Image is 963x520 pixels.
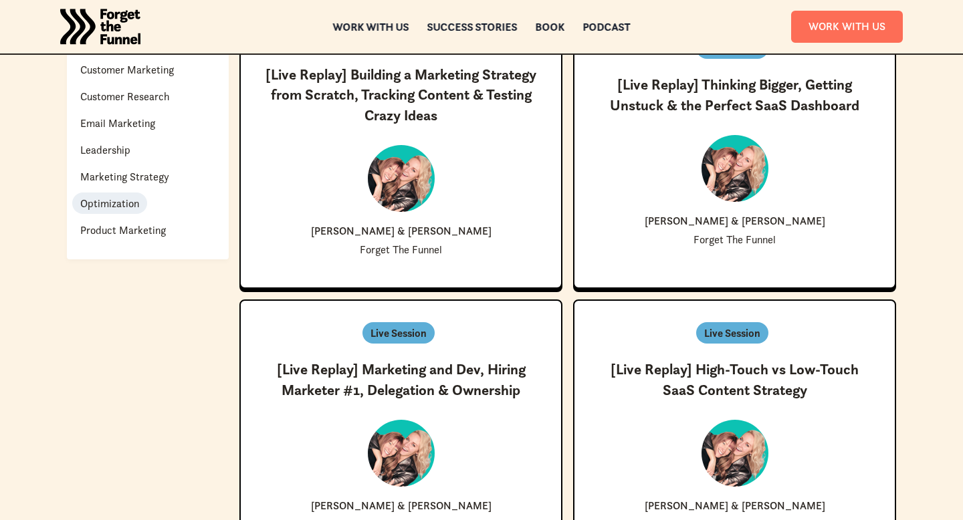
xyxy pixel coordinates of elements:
[80,168,169,184] p: Marketing Strategy
[333,22,409,31] a: Work with us
[80,142,130,158] p: Leadership
[72,192,147,214] a: Optimization
[693,234,776,245] p: Forget The Funnel
[72,139,138,160] a: Leadership
[72,112,163,134] a: Email Marketing
[72,166,177,187] a: Marketing Strategy
[80,195,139,211] p: Optimization
[573,5,896,289] a: Live Session[Live Replay] Thinking Bigger, Getting Unstuck & the Perfect SaaS Dashboard[PERSON_NA...
[72,86,177,107] a: Customer Research
[370,325,427,341] p: Live Session
[72,59,182,80] a: Customer Marketing
[427,22,518,31] a: Success Stories
[536,22,565,31] a: Book
[596,360,873,401] h3: [Live Replay] High-Touch vs Low-Touch SaaS Content Strategy
[311,225,492,236] p: [PERSON_NAME] & [PERSON_NAME]
[583,22,631,31] a: Podcast
[596,75,873,116] h3: [Live Replay] Thinking Bigger, Getting Unstuck & the Perfect SaaS Dashboard
[80,222,166,238] p: Product Marketing
[645,500,825,511] p: [PERSON_NAME] & [PERSON_NAME]
[791,11,903,42] a: Work With Us
[360,244,442,255] p: Forget The Funnel
[262,360,540,401] h3: [Live Replay] Marketing and Dev, Hiring Marketer #1, Delegation & Ownership
[262,65,540,126] h3: [Live Replay] Building a Marketing Strategy from Scratch, Tracking Content & Testing Crazy Ideas
[80,61,174,78] p: Customer Marketing
[72,219,174,241] a: Product Marketing
[80,115,155,131] p: Email Marketing
[645,215,825,226] p: [PERSON_NAME] & [PERSON_NAME]
[80,88,169,104] p: Customer Research
[704,325,760,341] p: Live Session
[239,5,562,289] a: Live Session[Live Replay] Building a Marketing Strategy from Scratch, Tracking Content & Testing ...
[311,500,492,511] p: [PERSON_NAME] & [PERSON_NAME]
